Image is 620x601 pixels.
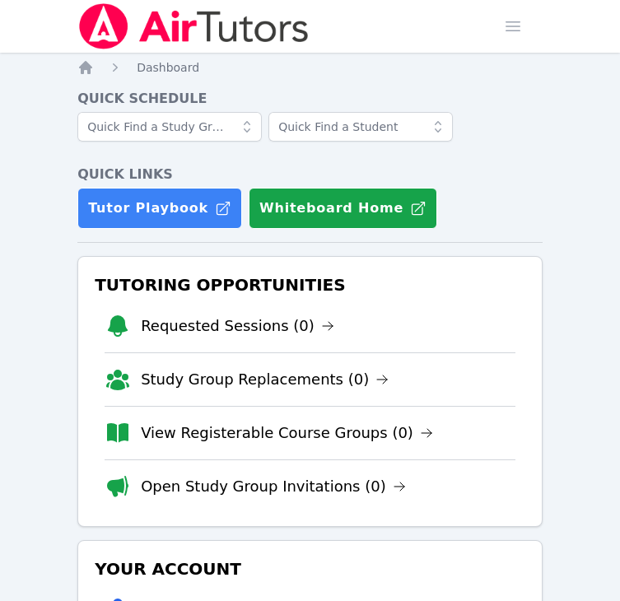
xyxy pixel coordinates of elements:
[77,112,262,142] input: Quick Find a Study Group
[77,3,310,49] img: Air Tutors
[141,314,334,338] a: Requested Sessions (0)
[77,165,543,184] h4: Quick Links
[77,89,543,109] h4: Quick Schedule
[268,112,453,142] input: Quick Find a Student
[137,61,199,74] span: Dashboard
[141,422,433,445] a: View Registerable Course Groups (0)
[77,188,242,229] a: Tutor Playbook
[91,554,529,584] h3: Your Account
[77,59,543,76] nav: Breadcrumb
[91,270,529,300] h3: Tutoring Opportunities
[137,59,199,76] a: Dashboard
[141,475,406,498] a: Open Study Group Invitations (0)
[249,188,437,229] button: Whiteboard Home
[141,368,389,391] a: Study Group Replacements (0)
